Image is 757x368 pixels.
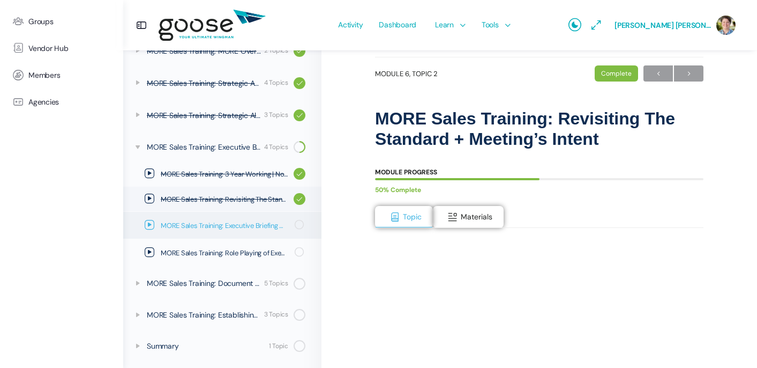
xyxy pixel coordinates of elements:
[161,220,288,231] span: MORE Sales Training: Executive Briefing Walkthrough
[147,45,261,57] div: MORE Sales Training: MORE Overview
[264,78,288,88] div: 4 Topics
[264,142,288,152] div: 4 Topics
[123,332,321,360] a: Summary 1 Topic
[123,212,321,239] a: MORE Sales Training: Executive Briefing Walkthrough
[123,69,321,98] a: MORE Sales Training: Strategic Analysis 4 Topics
[147,340,266,352] div: Summary
[643,65,673,82] a: ←Previous
[5,35,118,62] a: Vendor Hub
[5,89,118,115] a: Agencies
[674,65,703,82] a: Next→
[5,8,118,35] a: Groups
[403,212,422,222] span: Topic
[147,77,261,89] div: MORE Sales Training: Strategic Analysis
[28,44,69,53] span: Vendor Hub
[161,248,288,259] span: MORE Sales Training: Role Playing of Executive Briefing
[123,301,321,329] a: MORE Sales Training: Establishing Healthy Habits 3 Topics
[28,98,59,107] span: Agencies
[123,133,321,161] a: MORE Sales Training: Executive Briefing 4 Topics
[147,277,261,289] div: MORE Sales Training: Document Workshop / Putting It To Work For You
[674,67,703,81] span: →
[375,183,693,197] div: 50% Complete
[264,46,288,56] div: 2 Topics
[147,141,261,153] div: MORE Sales Training: Executive Briefing
[123,101,321,130] a: MORE Sales Training: Strategic Alignment Plan 3 Topics
[703,317,757,368] iframe: Chat Widget
[614,20,711,30] span: [PERSON_NAME] [PERSON_NAME]
[28,71,60,80] span: Members
[375,70,437,77] span: Module 6, Topic 2
[264,110,288,120] div: 3 Topics
[123,36,321,65] a: MORE Sales Training: MORE Overview 2 Topics
[123,187,321,211] a: MORE Sales Training: Revisiting The Standard + Meeting’s Intent
[161,194,288,205] span: MORE Sales Training: Revisiting The Standard + Meeting’s Intent
[123,239,321,266] a: MORE Sales Training: Role Playing of Executive Briefing
[161,169,288,180] span: MORE Sales Training: 3 Year Working | Not Working
[643,67,673,81] span: ←
[375,108,703,150] h1: MORE Sales Training: Revisiting The Standard + Meeting’s Intent
[147,309,261,321] div: MORE Sales Training: Establishing Healthy Habits
[264,310,288,320] div: 3 Topics
[595,65,638,82] div: Complete
[123,161,321,186] a: MORE Sales Training: 3 Year Working | Not Working
[147,109,261,121] div: MORE Sales Training: Strategic Alignment Plan
[5,62,118,89] a: Members
[375,169,437,175] div: Module Progress
[461,212,492,222] span: Materials
[264,278,288,289] div: 5 Topics
[269,341,288,351] div: 1 Topic
[28,17,54,26] span: Groups
[123,269,321,297] a: MORE Sales Training: Document Workshop / Putting It To Work For You 5 Topics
